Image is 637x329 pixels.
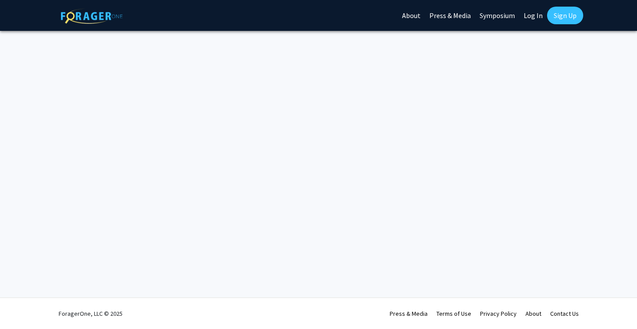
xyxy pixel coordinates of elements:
img: ForagerOne Logo [61,8,123,24]
a: Press & Media [390,310,428,318]
a: Contact Us [550,310,579,318]
a: Privacy Policy [480,310,517,318]
div: ForagerOne, LLC © 2025 [59,298,123,329]
a: About [525,310,541,318]
a: Terms of Use [436,310,471,318]
a: Sign Up [547,7,583,24]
